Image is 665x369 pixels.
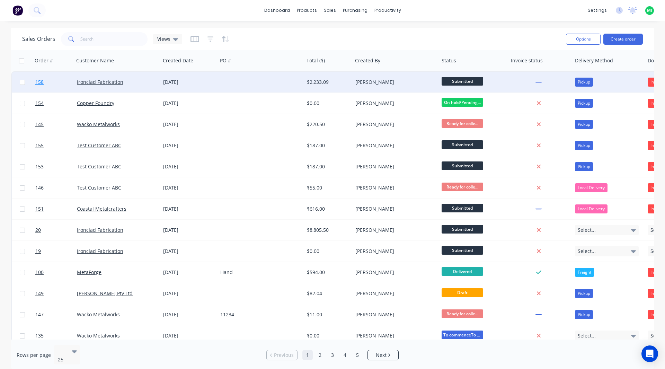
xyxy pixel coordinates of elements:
[77,248,123,254] a: Ironclad Fabrication
[163,100,215,107] div: [DATE]
[355,100,432,107] div: [PERSON_NAME]
[575,141,593,150] div: Pickup
[307,248,348,255] div: $0.00
[35,241,77,262] a: 19
[17,352,51,359] span: Rows per page
[163,205,215,212] div: [DATE]
[163,311,215,318] div: [DATE]
[355,269,432,276] div: [PERSON_NAME]
[302,350,313,360] a: Page 1 is your current page
[647,7,652,14] span: MI
[163,290,215,297] div: [DATE]
[442,77,483,86] span: Submitted
[35,199,77,219] a: 151
[35,227,41,234] span: 20
[307,205,348,212] div: $616.00
[163,121,215,128] div: [DATE]
[35,142,44,149] span: 155
[163,332,215,339] div: [DATE]
[77,79,123,85] a: Ironclad Fabrication
[650,290,664,297] span: Invoice
[220,269,297,276] div: Hand
[163,57,193,64] div: Created Date
[35,205,44,212] span: 151
[442,246,483,255] span: Submitted
[35,248,41,255] span: 19
[307,79,348,86] div: $2,233.09
[267,352,297,359] a: Previous page
[35,290,44,297] span: 149
[578,248,596,255] span: Select...
[355,121,432,128] div: [PERSON_NAME]
[77,121,120,128] a: Wacko Metalworks
[339,5,371,16] div: purchasing
[76,57,114,64] div: Customer Name
[355,205,432,212] div: [PERSON_NAME]
[376,352,387,359] span: Next
[650,311,664,318] span: Invoice
[22,36,55,42] h1: Sales Orders
[77,163,121,170] a: Test Customer ABC
[80,32,148,46] input: Search...
[220,57,231,64] div: PO #
[355,332,432,339] div: [PERSON_NAME]
[650,121,664,128] span: Invoice
[77,311,120,318] a: Wacko Metalworks
[575,120,593,129] div: Pickup
[641,345,658,362] div: Open Intercom Messenger
[163,142,215,149] div: [DATE]
[442,98,483,107] span: On hold/Pending...
[35,163,44,170] span: 153
[340,350,350,360] a: Page 4
[35,93,77,114] a: 154
[355,290,432,297] div: [PERSON_NAME]
[307,332,348,339] div: $0.00
[35,135,77,156] a: 155
[355,57,380,64] div: Created By
[35,184,44,191] span: 146
[578,332,596,339] span: Select...
[264,350,401,360] ul: Pagination
[307,290,348,297] div: $82.04
[442,331,483,339] span: To commenceTo c...
[261,5,293,16] a: dashboard
[58,356,66,363] div: 25
[163,248,215,255] div: [DATE]
[575,183,608,192] div: Local Delivery
[157,35,170,43] span: Views
[650,100,664,107] span: Invoice
[327,350,338,360] a: Page 3
[355,248,432,255] div: [PERSON_NAME]
[575,268,594,277] div: Freight
[650,184,664,191] span: Invoice
[575,204,608,213] div: Local Delivery
[35,72,77,93] a: 158
[307,163,348,170] div: $187.00
[315,350,325,360] a: Page 2
[35,177,77,198] a: 146
[77,332,120,339] a: Wacko Metalworks
[575,99,593,108] div: Pickup
[307,142,348,149] div: $187.00
[442,309,483,318] span: Ready for colle...
[35,57,53,64] div: Order #
[35,332,44,339] span: 135
[293,5,320,16] div: products
[35,304,77,325] a: 147
[77,184,121,191] a: Test Customer ABC
[355,142,432,149] div: [PERSON_NAME]
[163,269,215,276] div: [DATE]
[35,283,77,304] a: 149
[442,119,483,128] span: Ready for colle...
[442,204,483,212] span: Submitted
[163,227,215,234] div: [DATE]
[566,34,601,45] button: Options
[307,57,325,64] div: Total ($)
[77,205,126,212] a: Coastal Metalcrafters
[12,5,23,16] img: Factory
[355,227,432,234] div: [PERSON_NAME]
[650,163,664,170] span: Invoice
[35,121,44,128] span: 145
[584,5,610,16] div: settings
[35,114,77,135] a: 145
